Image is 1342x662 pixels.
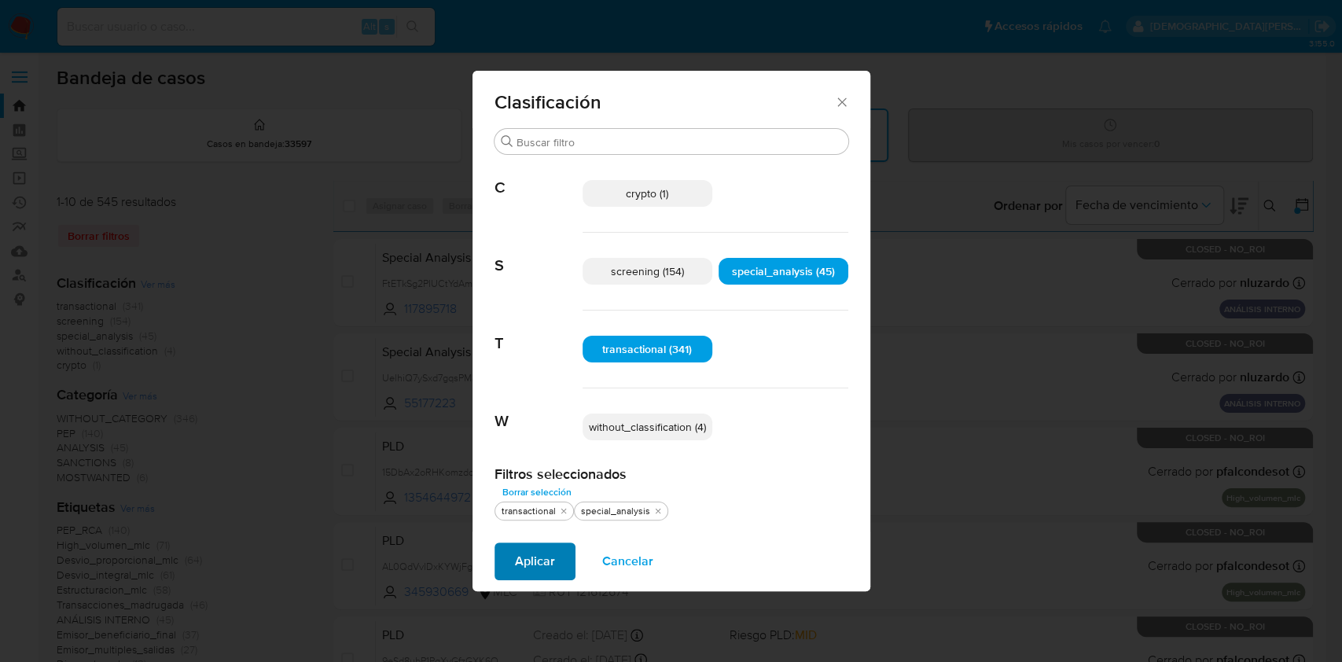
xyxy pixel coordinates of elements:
span: Borrar selección [502,484,572,500]
button: Cerrar [834,94,848,108]
button: Buscar [501,135,513,148]
input: Buscar filtro [517,135,842,149]
div: screening (154) [583,258,712,285]
div: special_analysis (45) [719,258,848,285]
span: C [495,155,583,197]
div: transactional [498,505,559,518]
span: crypto (1) [626,186,668,201]
span: screening (154) [611,263,684,279]
span: S [495,233,583,275]
div: special_analysis [578,505,653,518]
span: T [495,311,583,353]
button: Cancelar [582,542,674,580]
div: without_classification (4) [583,414,712,440]
button: quitar special_analysis [652,505,664,517]
span: transactional (341) [602,341,692,357]
span: without_classification (4) [589,419,706,435]
button: quitar transactional [557,505,570,517]
button: Aplicar [495,542,575,580]
span: Clasificación [495,93,835,112]
button: Borrar selección [495,483,579,502]
div: crypto (1) [583,180,712,207]
span: W [495,388,583,431]
div: transactional (341) [583,336,712,362]
h2: Filtros seleccionados [495,465,848,483]
span: special_analysis (45) [732,263,835,279]
span: Cancelar [602,544,653,579]
span: Aplicar [515,544,555,579]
